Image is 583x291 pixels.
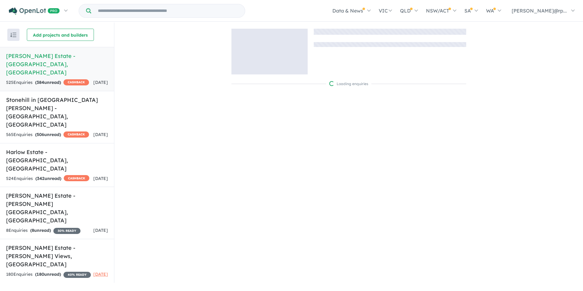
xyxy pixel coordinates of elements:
[6,96,108,129] h5: Stonehill in [GEOGRAPHIC_DATA][PERSON_NAME] - [GEOGRAPHIC_DATA] , [GEOGRAPHIC_DATA]
[35,80,61,85] strong: ( unread)
[93,228,108,233] span: [DATE]
[9,7,60,15] img: Openlot PRO Logo White
[93,176,108,181] span: [DATE]
[10,33,16,37] img: sort.svg
[6,52,108,77] h5: [PERSON_NAME] Estate - [GEOGRAPHIC_DATA] , [GEOGRAPHIC_DATA]
[37,176,45,181] span: 342
[329,81,368,87] div: Loading enquiries
[92,4,244,17] input: Try estate name, suburb, builder or developer
[6,244,108,268] h5: [PERSON_NAME] Estate - [PERSON_NAME] Views , [GEOGRAPHIC_DATA]
[512,8,567,14] span: [PERSON_NAME]@rp...
[63,79,89,85] span: CASHBACK
[6,148,108,173] h5: Harlow Estate - [GEOGRAPHIC_DATA] , [GEOGRAPHIC_DATA]
[32,228,34,233] span: 8
[6,192,108,225] h5: [PERSON_NAME] Estate - [PERSON_NAME][GEOGRAPHIC_DATA] , [GEOGRAPHIC_DATA]
[6,79,89,86] div: 525 Enquir ies
[63,131,89,138] span: CASHBACK
[64,175,89,181] span: CASHBACK
[53,228,80,234] span: 30 % READY
[93,132,108,137] span: [DATE]
[6,227,80,234] div: 8 Enquir ies
[35,132,61,137] strong: ( unread)
[35,271,61,277] strong: ( unread)
[30,228,51,233] strong: ( unread)
[93,80,108,85] span: [DATE]
[35,176,61,181] strong: ( unread)
[37,271,44,277] span: 180
[37,80,44,85] span: 384
[37,132,44,137] span: 506
[27,29,94,41] button: Add projects and builders
[6,271,91,278] div: 180 Enquir ies
[6,131,89,138] div: 565 Enquir ies
[6,175,89,182] div: 524 Enquir ies
[63,272,91,278] span: 40 % READY
[93,271,108,277] span: [DATE]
